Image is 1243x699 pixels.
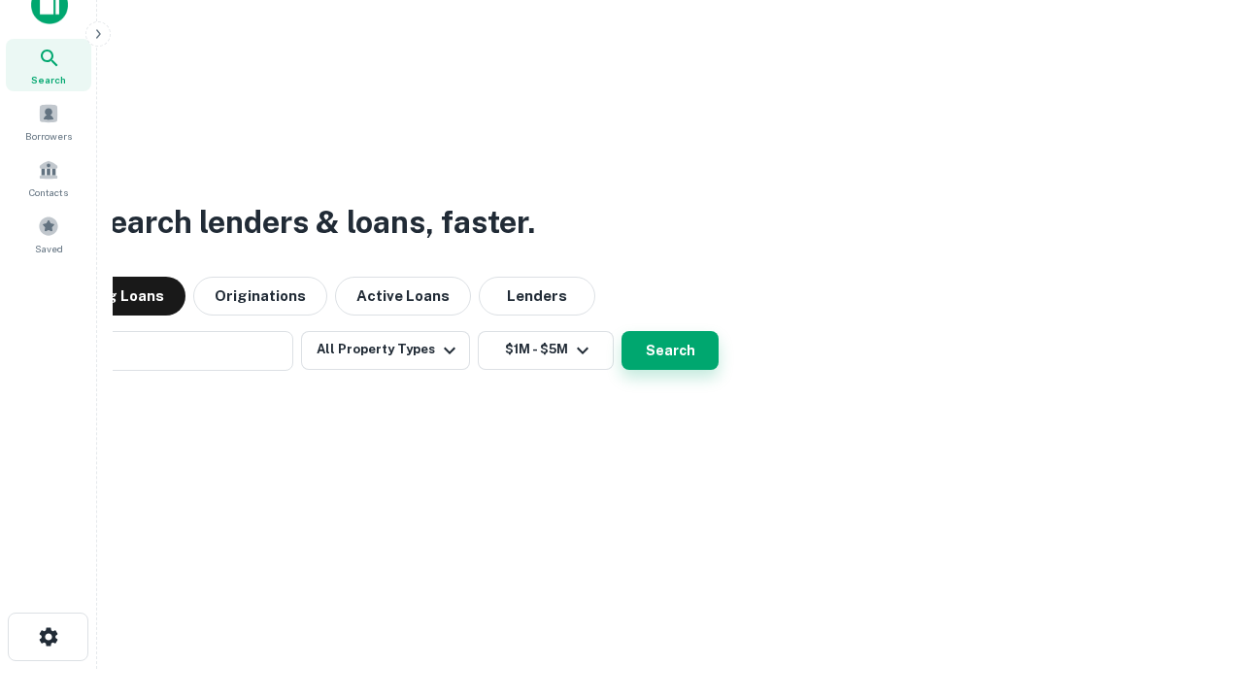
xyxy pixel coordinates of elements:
[35,241,63,256] span: Saved
[6,95,91,148] a: Borrowers
[6,208,91,260] a: Saved
[479,277,595,316] button: Lenders
[478,331,614,370] button: $1M - $5M
[25,128,72,144] span: Borrowers
[1146,544,1243,637] iframe: Chat Widget
[31,72,66,87] span: Search
[301,331,470,370] button: All Property Types
[6,151,91,204] a: Contacts
[29,184,68,200] span: Contacts
[88,199,535,246] h3: Search lenders & loans, faster.
[621,331,719,370] button: Search
[335,277,471,316] button: Active Loans
[193,277,327,316] button: Originations
[6,39,91,91] a: Search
